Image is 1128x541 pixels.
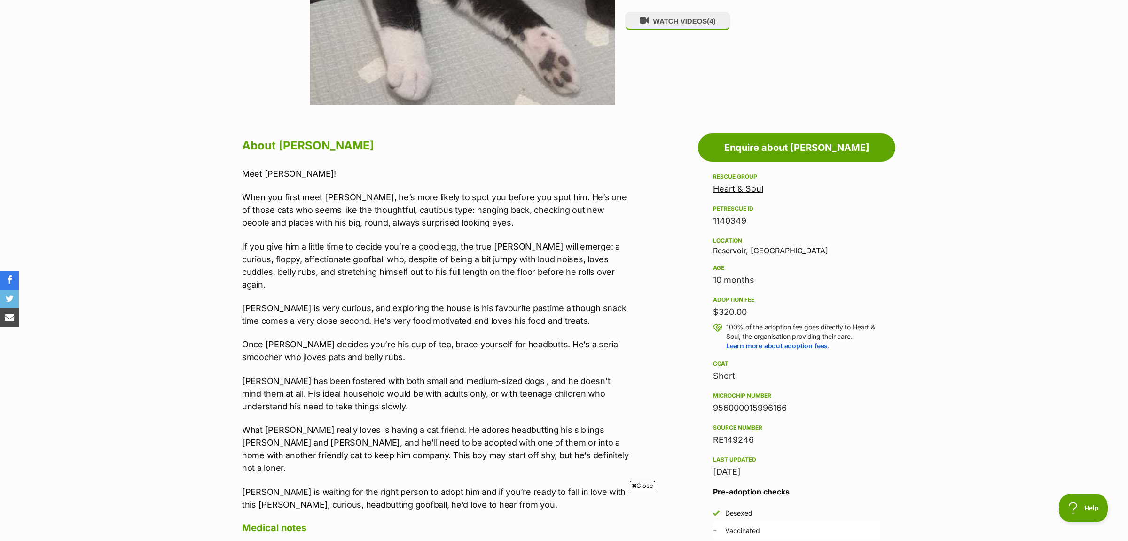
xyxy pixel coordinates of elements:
iframe: Help Scout Beacon - Open [1059,494,1109,522]
div: Microchip number [713,392,880,400]
div: Adoption fee [713,296,880,304]
p: [PERSON_NAME] is very curious, and exploring the house is his favourite pastime although snack ti... [242,302,630,327]
p: [PERSON_NAME] is waiting for the right person to adopt him and if you’re ready to fall in love wi... [242,486,630,511]
p: When you first meet [PERSON_NAME], he’s more likely to spot you before you spot him. He’s one of ... [242,191,630,229]
a: Heart & Soul [713,184,763,194]
button: WATCH VIDEOS(4) [625,12,730,30]
span: Close [630,481,655,490]
div: $320.00 [713,306,880,319]
h2: About [PERSON_NAME] [242,135,630,156]
div: 956000015996166 [713,401,880,415]
div: Location [713,237,880,244]
h4: Medical notes [242,522,630,534]
div: [DATE] [713,465,880,478]
div: 1140349 [713,214,880,227]
div: 10 months [713,274,880,287]
div: PetRescue ID [713,205,880,212]
iframe: Advertisement [336,494,792,536]
p: If you give him a little time to decide you’re a good egg, the true [PERSON_NAME] will emerge: a ... [242,240,630,291]
div: Source number [713,424,880,431]
p: Once [PERSON_NAME] decides you’re his cup of tea, brace yourself for headbutts. He’s a serial smo... [242,338,630,363]
a: Learn more about adoption fees [726,342,828,350]
p: Meet [PERSON_NAME]! [242,167,630,180]
div: Last updated [713,456,880,463]
span: (4) [707,17,715,25]
div: Coat [713,360,880,368]
div: RE149246 [713,433,880,447]
div: Age [713,264,880,272]
p: What [PERSON_NAME] really loves is having a cat friend. He adores headbutting his siblings [PERSO... [242,423,630,474]
div: Short [713,369,880,383]
p: 100% of the adoption fee goes directly to Heart & Soul, the organisation providing their care. . [726,322,880,351]
h3: Pre-adoption checks [713,486,880,497]
div: Reservoir, [GEOGRAPHIC_DATA] [713,235,880,255]
div: Rescue group [713,173,880,180]
a: Enquire about [PERSON_NAME] [698,133,895,162]
p: [PERSON_NAME] has been fostered with both small and medium-sized dogs , and he doesn’t mind them ... [242,375,630,413]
